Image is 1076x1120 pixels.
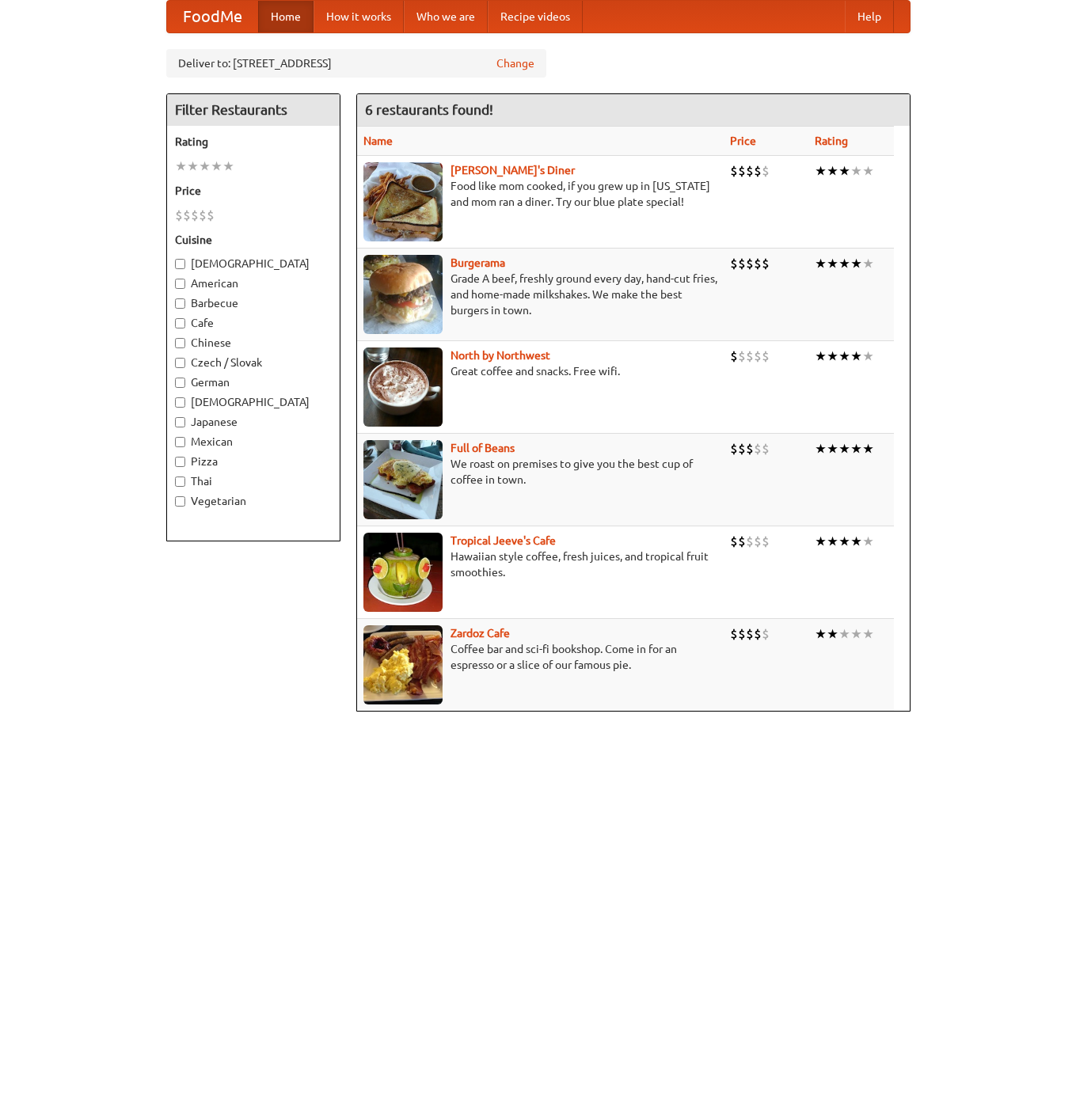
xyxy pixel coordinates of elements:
[730,162,738,180] li: $
[363,255,443,334] img: burgerama.jpg
[175,394,332,410] label: [DEMOGRAPHIC_DATA]
[363,456,717,488] p: We roast on premises to give you the best cup of coffee in town.
[451,349,550,362] a: North by Northwest
[730,440,738,457] li: $
[738,347,746,365] li: $
[730,255,738,272] li: $
[314,1,404,32] a: How it works
[451,534,556,547] a: Tropical Jeeve's Cafe
[738,162,746,180] li: $
[451,256,505,269] a: Burgerama
[754,255,762,272] li: $
[175,496,185,507] input: Vegetarian
[838,347,850,365] li: ★
[730,135,756,147] a: Price
[827,533,838,550] li: ★
[183,207,191,224] li: $
[754,533,762,550] li: $
[175,358,185,368] input: Czech / Slovak
[754,625,762,643] li: $
[451,164,575,177] a: [PERSON_NAME]'s Diner
[175,295,332,311] label: Barbecue
[838,255,850,272] li: ★
[827,162,838,180] li: ★
[850,255,862,272] li: ★
[746,347,754,365] li: $
[175,355,332,370] label: Czech / Slovak
[363,363,717,379] p: Great coffee and snacks. Free wifi.
[207,207,215,224] li: $
[363,549,717,580] p: Hawaiian style coffee, fresh juices, and tropical fruit smoothies.
[850,347,862,365] li: ★
[191,207,199,224] li: $
[762,440,770,457] li: $
[175,298,185,309] input: Barbecue
[175,338,185,348] input: Chinese
[199,207,207,224] li: $
[838,625,850,643] li: ★
[815,162,827,180] li: ★
[746,533,754,550] li: $
[815,440,827,457] li: ★
[862,255,874,272] li: ★
[175,454,332,469] label: Pizza
[363,440,443,519] img: beans.jpg
[815,347,827,365] li: ★
[827,347,838,365] li: ★
[175,232,332,248] h5: Cuisine
[850,533,862,550] li: ★
[850,440,862,457] li: ★
[363,641,717,673] p: Coffee bar and sci-fi bookshop. Come in for an espresso or a slice of our famous pie.
[762,162,770,180] li: $
[363,533,443,612] img: jeeves.jpg
[175,183,332,199] h5: Price
[175,434,332,450] label: Mexican
[187,158,199,175] li: ★
[199,158,211,175] li: ★
[175,457,185,467] input: Pizza
[211,158,222,175] li: ★
[496,55,534,71] a: Change
[175,256,332,271] label: [DEMOGRAPHIC_DATA]
[762,533,770,550] li: $
[845,1,894,32] a: Help
[838,440,850,457] li: ★
[730,625,738,643] li: $
[175,158,187,175] li: ★
[746,440,754,457] li: $
[746,255,754,272] li: $
[730,347,738,365] li: $
[754,347,762,365] li: $
[167,94,340,126] h4: Filter Restaurants
[175,275,332,291] label: American
[363,271,717,318] p: Grade A beef, freshly ground every day, hand-cut fries, and home-made milkshakes. We make the bes...
[404,1,488,32] a: Who we are
[175,414,332,430] label: Japanese
[762,255,770,272] li: $
[175,279,185,289] input: American
[363,178,717,210] p: Food like mom cooked, if you grew up in [US_STATE] and mom ran a diner. Try our blue plate special!
[862,533,874,550] li: ★
[762,625,770,643] li: $
[746,625,754,643] li: $
[738,533,746,550] li: $
[815,625,827,643] li: ★
[815,135,848,147] a: Rating
[862,625,874,643] li: ★
[815,255,827,272] li: ★
[363,625,443,704] img: zardoz.jpg
[862,440,874,457] li: ★
[363,347,443,427] img: north.jpg
[488,1,583,32] a: Recipe videos
[175,134,332,150] h5: Rating
[451,442,515,454] a: Full of Beans
[862,347,874,365] li: ★
[746,162,754,180] li: $
[166,49,546,78] div: Deliver to: [STREET_ADDRESS]
[815,533,827,550] li: ★
[175,259,185,269] input: [DEMOGRAPHIC_DATA]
